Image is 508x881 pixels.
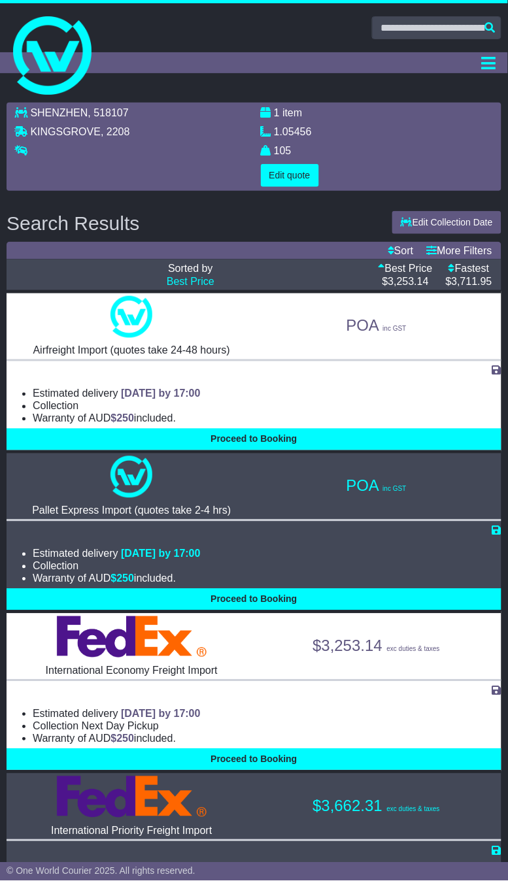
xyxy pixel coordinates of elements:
button: Proceed to Booking [7,429,501,450]
p: $3,662.31 [261,797,493,816]
li: Collection [33,400,501,412]
span: International Economy Freight Import [46,665,218,676]
a: Best Price [379,263,433,274]
p: $ [446,275,492,288]
span: Airfreight Import (quotes take 24-48 hours) [33,345,230,356]
p: $ [379,275,433,288]
li: Collection [33,720,501,733]
p: POA [261,477,493,496]
span: 3,253.14 [388,276,429,287]
span: KINGSGROVE [30,126,101,137]
a: Sort [388,245,413,256]
li: Estimated delivery [33,388,501,400]
span: [DATE] by 17:00 [121,548,201,559]
button: Edit Collection Date [392,211,501,234]
span: 1.05456 [274,126,312,137]
li: Collection [33,560,501,573]
span: 3,711.95 [452,276,492,287]
li: Warranty of AUD included. [33,733,501,745]
p: $3,253.14 [261,637,493,656]
span: $ [110,413,134,424]
a: Best Price [167,276,214,287]
span: Next Day Pickup [82,721,159,732]
img: One World Courier: Pallet Express Import (quotes take 2-4 hrs) [110,456,152,498]
li: Estimated delivery [33,708,501,720]
span: exc duties & taxes [387,806,440,813]
span: © One World Courier 2025. All rights reserved. [7,866,195,876]
li: Warranty of AUD included. [33,412,501,425]
span: Pallet Express Import (quotes take 2-4 hrs) [32,505,231,516]
span: [DATE] by 17:00 [121,708,201,720]
span: inc GST [383,486,407,493]
span: inc GST [383,325,407,333]
span: item [282,107,302,118]
span: 1 [274,107,280,118]
span: [DATE] by 17:00 [121,388,201,399]
span: , 518107 [88,107,128,118]
button: Proceed to Booking [7,749,501,771]
span: $ [110,733,134,744]
span: $ [110,573,134,584]
p: POA [261,317,493,336]
img: One World Courier: Airfreight Import (quotes take 24-48 hours) [110,296,152,338]
li: Estimated delivery [33,548,501,560]
button: Proceed to Booking [7,589,501,610]
img: FedEx Express: International Economy Freight Import [57,616,207,658]
button: Edit quote [261,164,319,187]
button: Toggle navigation [476,52,501,73]
span: 250 [116,573,134,584]
p: Sorted by [16,262,365,274]
a: More Filters [427,245,492,256]
span: International Priority Freight Import [51,825,212,837]
span: 250 [116,733,134,744]
li: Warranty of AUD included. [33,573,501,585]
span: 250 [116,413,134,424]
span: SHENZHEN [30,107,88,118]
span: , 2208 [101,126,129,137]
a: Fastest [449,263,489,274]
img: FedEx Express: International Priority Freight Import [57,776,207,818]
span: 105 [274,145,292,156]
span: exc duties & taxes [387,646,440,653]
